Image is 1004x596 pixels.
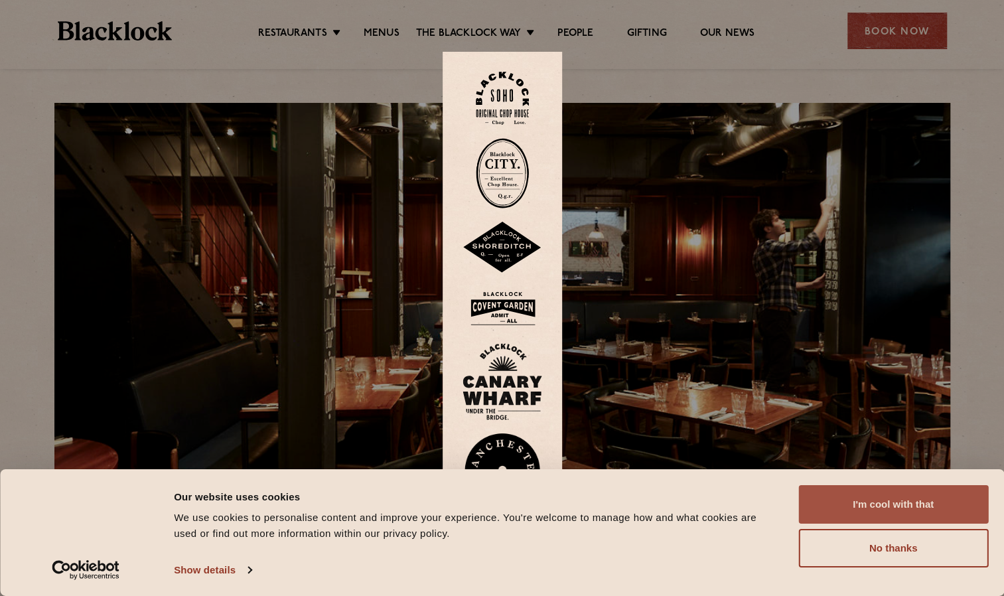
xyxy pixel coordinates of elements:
[463,343,542,420] img: BL_CW_Logo_Website.svg
[476,138,529,208] img: City-stamp-default.svg
[798,529,988,567] button: No thanks
[463,287,542,330] img: BLA_1470_CoventGarden_Website_Solid.svg
[798,485,988,524] button: I'm cool with that
[476,72,529,125] img: Soho-stamp-default.svg
[174,488,768,504] div: Our website uses cookies
[463,222,542,273] img: Shoreditch-stamp-v2-default.svg
[463,433,542,525] img: BL_Manchester_Logo-bleed.png
[174,510,768,542] div: We use cookies to personalise content and improve your experience. You're welcome to manage how a...
[174,560,251,580] a: Show details
[28,560,144,580] a: Usercentrics Cookiebot - opens in a new window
